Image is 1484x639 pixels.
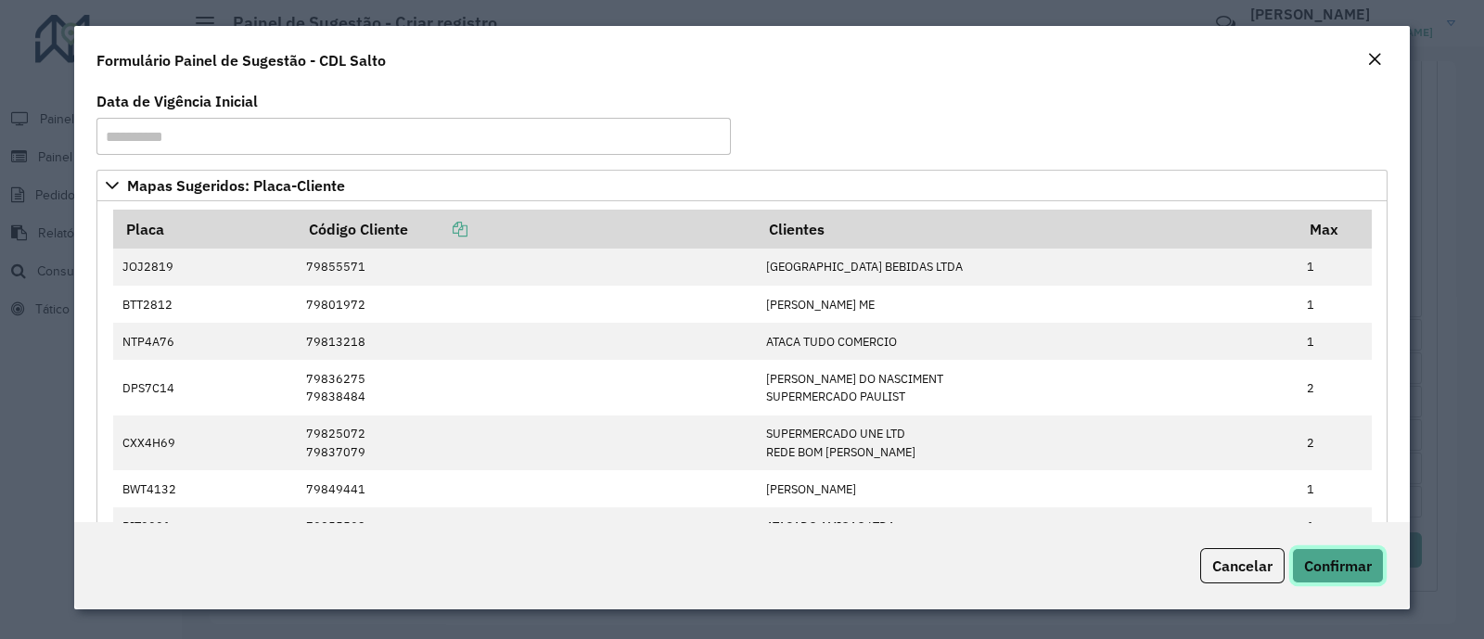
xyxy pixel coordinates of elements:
[757,286,1298,323] td: [PERSON_NAME] ME
[1298,415,1372,470] td: 2
[757,360,1298,415] td: [PERSON_NAME] DO NASCIMENT SUPERMERCADO PAULIST
[1367,52,1382,67] em: Fechar
[1292,548,1384,583] button: Confirmar
[1298,470,1372,507] td: 1
[408,220,467,238] a: Copiar
[757,210,1298,249] th: Clientes
[1362,48,1388,72] button: Close
[113,249,297,286] td: JOJ2819
[1298,249,1372,286] td: 1
[113,415,297,470] td: CXX4H69
[96,49,386,71] h4: Formulário Painel de Sugestão - CDL Salto
[296,507,756,544] td: 79855592
[1212,556,1273,575] span: Cancelar
[757,415,1298,470] td: SUPERMERCADO UNE LTD REDE BOM [PERSON_NAME]
[296,249,756,286] td: 79855571
[113,470,297,507] td: BWT4132
[296,415,756,470] td: 79825072 79837079
[296,286,756,323] td: 79801972
[113,360,297,415] td: DPS7C14
[1298,323,1372,360] td: 1
[296,323,756,360] td: 79813218
[1304,556,1372,575] span: Confirmar
[113,286,297,323] td: BTT2812
[757,249,1298,286] td: [GEOGRAPHIC_DATA] BEBIDAS LTDA
[1298,286,1372,323] td: 1
[96,90,258,112] label: Data de Vigência Inicial
[96,170,1388,201] a: Mapas Sugeridos: Placa-Cliente
[113,507,297,544] td: BIT0001
[1298,210,1372,249] th: Max
[757,470,1298,507] td: [PERSON_NAME]
[296,470,756,507] td: 79849441
[757,507,1298,544] td: ATACADO AMIGAO LTDA
[296,210,756,249] th: Código Cliente
[1298,360,1372,415] td: 2
[1298,507,1372,544] td: 1
[296,360,756,415] td: 79836275 79838484
[127,178,345,193] span: Mapas Sugeridos: Placa-Cliente
[113,210,297,249] th: Placa
[1200,548,1285,583] button: Cancelar
[113,323,297,360] td: NTP4A76
[757,323,1298,360] td: ATACA TUDO COMERCIO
